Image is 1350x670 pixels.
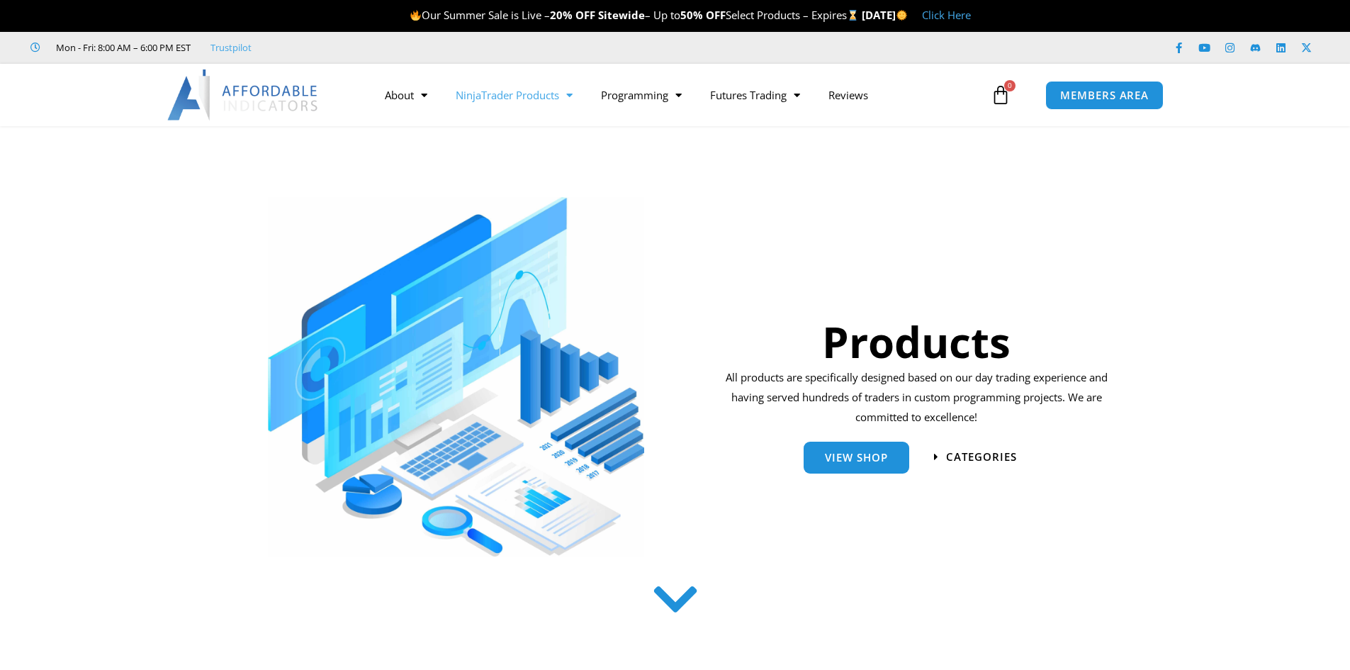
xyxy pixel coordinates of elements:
img: ⌛ [848,10,858,21]
span: 0 [1004,80,1016,91]
img: 🔥 [410,10,421,21]
nav: Menu [371,79,987,111]
a: About [371,79,441,111]
span: Mon - Fri: 8:00 AM – 6:00 PM EST [52,39,191,56]
strong: Sitewide [598,8,645,22]
a: Reviews [814,79,882,111]
a: MEMBERS AREA [1045,81,1164,110]
img: ProductsSection scaled | Affordable Indicators – NinjaTrader [268,197,644,557]
a: Trustpilot [210,39,252,56]
a: 0 [969,74,1032,116]
p: All products are specifically designed based on our day trading experience and having served hund... [721,368,1113,428]
strong: 50% OFF [680,8,726,22]
span: MEMBERS AREA [1060,90,1149,101]
a: NinjaTrader Products [441,79,587,111]
span: Our Summer Sale is Live – – Up to Select Products – Expires [410,8,862,22]
a: Click Here [922,8,971,22]
span: categories [946,452,1017,462]
a: Futures Trading [696,79,814,111]
a: Programming [587,79,696,111]
img: LogoAI | Affordable Indicators – NinjaTrader [167,69,320,121]
span: View Shop [825,452,888,463]
a: View Shop [804,442,909,474]
strong: 20% OFF [550,8,595,22]
img: 🌞 [896,10,907,21]
a: categories [934,452,1017,462]
h1: Products [721,312,1113,372]
strong: [DATE] [862,8,908,22]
